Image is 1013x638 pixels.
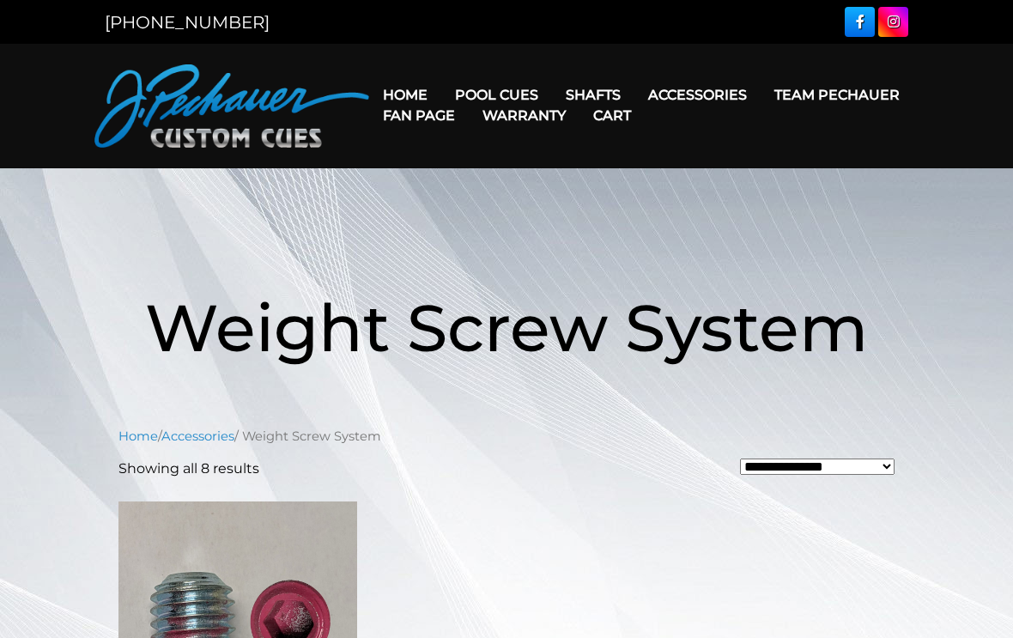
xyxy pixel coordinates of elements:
a: Fan Page [369,94,469,137]
a: [PHONE_NUMBER] [105,12,270,33]
a: Accessories [634,73,761,117]
a: Home [369,73,441,117]
a: Warranty [469,94,579,137]
select: Shop order [740,459,895,475]
a: Cart [579,94,645,137]
p: Showing all 8 results [118,459,259,479]
a: Pool Cues [441,73,552,117]
nav: Breadcrumb [118,427,895,446]
a: Accessories [161,428,234,444]
a: Team Pechauer [761,73,913,117]
img: Pechauer Custom Cues [94,64,369,148]
a: Home [118,428,158,444]
span: Weight Screw System [145,288,868,368]
a: Shafts [552,73,634,117]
